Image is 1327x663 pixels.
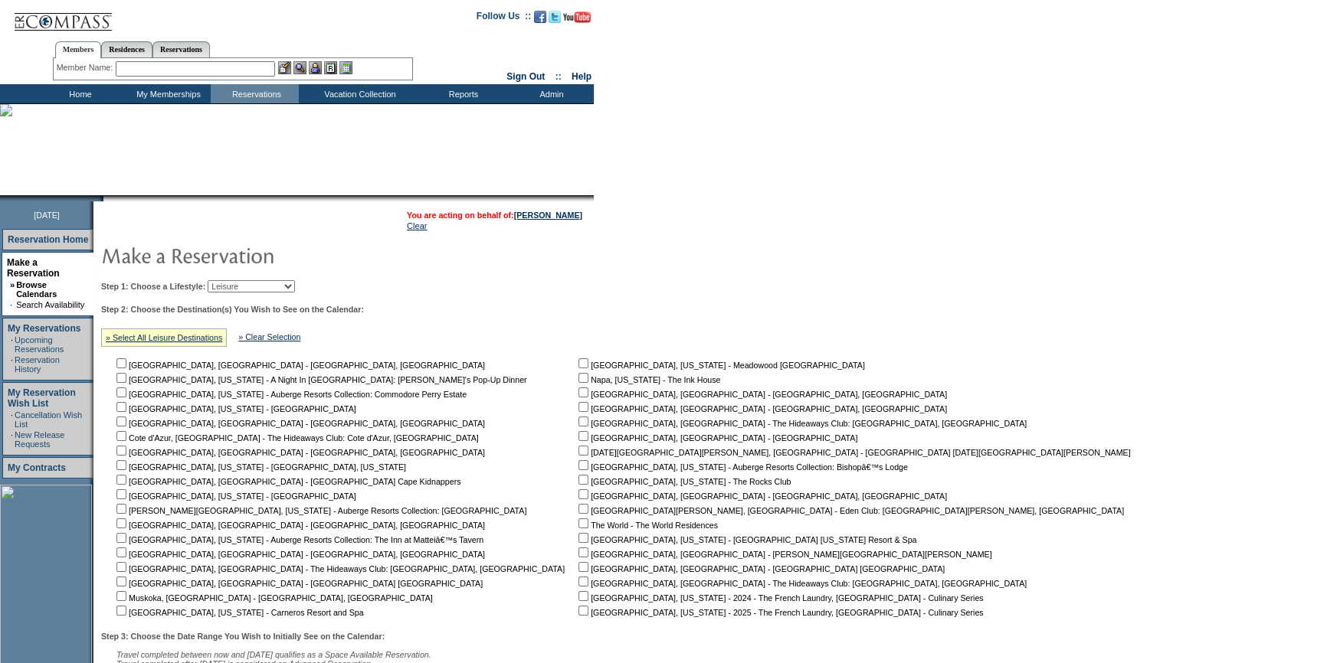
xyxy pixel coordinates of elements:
nobr: [GEOGRAPHIC_DATA], [GEOGRAPHIC_DATA] - [GEOGRAPHIC_DATA], [GEOGRAPHIC_DATA] [113,521,485,530]
a: Sign Out [506,71,545,82]
div: Member Name: [57,61,116,74]
b: Step 3: Choose the Date Range You Wish to Initially See on the Calendar: [101,632,385,641]
a: Search Availability [16,300,84,309]
a: Upcoming Reservations [15,335,64,354]
img: View [293,61,306,74]
nobr: [GEOGRAPHIC_DATA], [GEOGRAPHIC_DATA] - [GEOGRAPHIC_DATA] [GEOGRAPHIC_DATA] [575,564,945,573]
td: Follow Us :: [477,9,531,28]
nobr: [GEOGRAPHIC_DATA], [US_STATE] - The Rocks Club [575,477,791,486]
nobr: [GEOGRAPHIC_DATA], [US_STATE] - Auberge Resorts Collection: The Inn at Matteiâ€™s Tavern [113,535,483,544]
b: Step 1: Choose a Lifestyle: [101,282,205,291]
nobr: The World - The World Residences [575,521,718,530]
span: Travel completed between now and [DATE] qualifies as a Space Available Reservation. [116,650,431,659]
td: Vacation Collection [299,84,418,103]
img: Become our fan on Facebook [534,11,546,23]
nobr: [GEOGRAPHIC_DATA], [GEOGRAPHIC_DATA] - [GEOGRAPHIC_DATA] [575,433,857,443]
nobr: [GEOGRAPHIC_DATA], [GEOGRAPHIC_DATA] - [GEOGRAPHIC_DATA], [GEOGRAPHIC_DATA] [113,448,485,457]
nobr: [GEOGRAPHIC_DATA], [GEOGRAPHIC_DATA] - [PERSON_NAME][GEOGRAPHIC_DATA][PERSON_NAME] [575,550,991,559]
nobr: [GEOGRAPHIC_DATA], [US_STATE] - 2025 - The French Laundry, [GEOGRAPHIC_DATA] - Culinary Series [575,608,983,617]
nobr: [GEOGRAPHIC_DATA], [US_STATE] - Auberge Resorts Collection: Commodore Perry Estate [113,390,467,399]
nobr: [GEOGRAPHIC_DATA], [US_STATE] - [GEOGRAPHIC_DATA] [US_STATE] Resort & Spa [575,535,916,544]
td: My Memberships [123,84,211,103]
a: Subscribe to our YouTube Channel [563,15,591,24]
span: :: [555,71,562,82]
a: » Select All Leisure Destinations [106,333,222,342]
nobr: [GEOGRAPHIC_DATA], [US_STATE] - 2024 - The French Laundry, [GEOGRAPHIC_DATA] - Culinary Series [575,593,983,603]
img: blank.gif [103,195,105,201]
a: Help [572,71,591,82]
img: b_edit.gif [278,61,291,74]
nobr: [PERSON_NAME][GEOGRAPHIC_DATA], [US_STATE] - Auberge Resorts Collection: [GEOGRAPHIC_DATA] [113,506,526,515]
a: Make a Reservation [7,257,60,279]
nobr: [GEOGRAPHIC_DATA], [US_STATE] - Carneros Resort and Spa [113,608,364,617]
a: Cancellation Wish List [15,410,82,429]
nobr: [GEOGRAPHIC_DATA], [US_STATE] - A Night In [GEOGRAPHIC_DATA]: [PERSON_NAME]'s Pop-Up Dinner [113,375,527,384]
nobr: Napa, [US_STATE] - The Ink House [575,375,720,384]
a: New Release Requests [15,430,64,449]
a: Browse Calendars [16,280,57,299]
nobr: [GEOGRAPHIC_DATA], [GEOGRAPHIC_DATA] - The Hideaways Club: [GEOGRAPHIC_DATA], [GEOGRAPHIC_DATA] [113,564,565,573]
nobr: [GEOGRAPHIC_DATA], [GEOGRAPHIC_DATA] - [GEOGRAPHIC_DATA], [GEOGRAPHIC_DATA] [113,419,485,428]
a: » Clear Selection [238,332,300,341]
nobr: [GEOGRAPHIC_DATA][PERSON_NAME], [GEOGRAPHIC_DATA] - Eden Club: [GEOGRAPHIC_DATA][PERSON_NAME], [G... [575,506,1124,515]
a: Follow us on Twitter [549,15,561,24]
span: [DATE] [34,211,60,220]
nobr: [GEOGRAPHIC_DATA], [GEOGRAPHIC_DATA] - [GEOGRAPHIC_DATA] Cape Kidnappers [113,477,460,486]
img: b_calculator.gif [339,61,352,74]
a: Reservations [152,41,210,57]
td: · [10,300,15,309]
a: Reservation Home [8,234,88,245]
td: · [11,430,13,449]
td: Reports [418,84,506,103]
a: My Reservation Wish List [8,387,76,409]
img: Reservations [324,61,337,74]
nobr: [GEOGRAPHIC_DATA], [GEOGRAPHIC_DATA] - [GEOGRAPHIC_DATA], [GEOGRAPHIC_DATA] [575,390,947,399]
nobr: [GEOGRAPHIC_DATA], [GEOGRAPHIC_DATA] - The Hideaways Club: [GEOGRAPHIC_DATA], [GEOGRAPHIC_DATA] [575,419,1027,428]
img: Subscribe to our YouTube Channel [563,11,591,23]
td: Home [34,84,123,103]
a: My Contracts [8,462,66,473]
a: My Reservations [8,323,80,334]
a: Members [55,41,102,58]
b: » [10,280,15,289]
nobr: Cote d'Azur, [GEOGRAPHIC_DATA] - The Hideaways Club: Cote d'Azur, [GEOGRAPHIC_DATA] [113,433,479,443]
nobr: [GEOGRAPHIC_DATA], [GEOGRAPHIC_DATA] - [GEOGRAPHIC_DATA] [GEOGRAPHIC_DATA] [113,579,483,588]
a: Clear [407,221,427,230]
nobr: [GEOGRAPHIC_DATA], [GEOGRAPHIC_DATA] - [GEOGRAPHIC_DATA], [GEOGRAPHIC_DATA] [113,361,485,370]
nobr: [GEOGRAPHIC_DATA], [US_STATE] - [GEOGRAPHIC_DATA], [US_STATE] [113,462,406,472]
nobr: [GEOGRAPHIC_DATA], [GEOGRAPHIC_DATA] - [GEOGRAPHIC_DATA], [GEOGRAPHIC_DATA] [575,404,947,413]
nobr: [DATE][GEOGRAPHIC_DATA][PERSON_NAME], [GEOGRAPHIC_DATA] - [GEOGRAPHIC_DATA] [DATE][GEOGRAPHIC_DAT... [575,448,1130,457]
nobr: Muskoka, [GEOGRAPHIC_DATA] - [GEOGRAPHIC_DATA], [GEOGRAPHIC_DATA] [113,593,433,603]
span: You are acting on behalf of: [407,211,582,220]
nobr: [GEOGRAPHIC_DATA], [US_STATE] - [GEOGRAPHIC_DATA] [113,404,356,413]
a: [PERSON_NAME] [514,211,582,220]
td: Reservations [211,84,299,103]
img: Follow us on Twitter [549,11,561,23]
img: Impersonate [309,61,322,74]
td: Admin [506,84,594,103]
b: Step 2: Choose the Destination(s) You Wish to See on the Calendar: [101,305,364,314]
td: · [11,410,13,429]
a: Reservation History [15,355,60,374]
nobr: [GEOGRAPHIC_DATA], [GEOGRAPHIC_DATA] - [GEOGRAPHIC_DATA], [GEOGRAPHIC_DATA] [113,550,485,559]
a: Residences [101,41,152,57]
td: · [11,355,13,374]
a: Become our fan on Facebook [534,15,546,24]
nobr: [GEOGRAPHIC_DATA], [GEOGRAPHIC_DATA] - [GEOGRAPHIC_DATA], [GEOGRAPHIC_DATA] [575,492,947,501]
td: · [11,335,13,354]
img: promoShadowLeftCorner.gif [98,195,103,201]
nobr: [GEOGRAPHIC_DATA], [US_STATE] - Auberge Resorts Collection: Bishopâ€™s Lodge [575,462,908,472]
nobr: [GEOGRAPHIC_DATA], [US_STATE] - [GEOGRAPHIC_DATA] [113,492,356,501]
nobr: [GEOGRAPHIC_DATA], [GEOGRAPHIC_DATA] - The Hideaways Club: [GEOGRAPHIC_DATA], [GEOGRAPHIC_DATA] [575,579,1027,588]
nobr: [GEOGRAPHIC_DATA], [US_STATE] - Meadowood [GEOGRAPHIC_DATA] [575,361,865,370]
img: pgTtlMakeReservation.gif [101,240,408,270]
